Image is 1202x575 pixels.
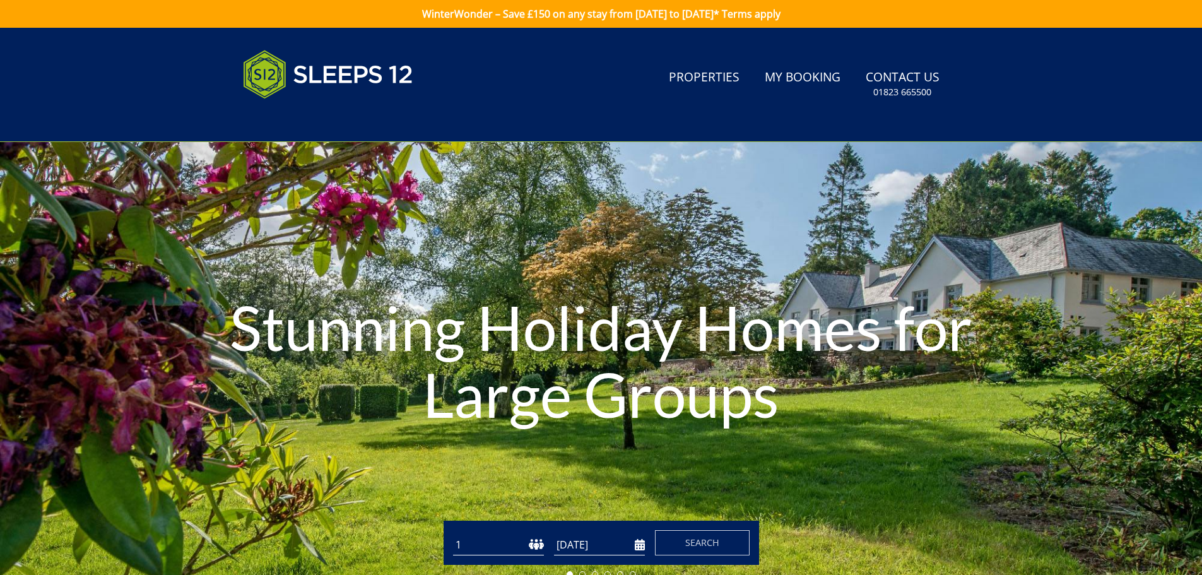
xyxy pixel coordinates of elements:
[685,536,719,548] span: Search
[861,64,945,105] a: Contact Us01823 665500
[237,114,369,124] iframe: Customer reviews powered by Trustpilot
[664,64,745,92] a: Properties
[243,43,413,106] img: Sleeps 12
[655,530,750,555] button: Search
[554,535,645,555] input: Arrival Date
[180,269,1022,453] h1: Stunning Holiday Homes for Large Groups
[760,64,846,92] a: My Booking
[873,86,931,98] small: 01823 665500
